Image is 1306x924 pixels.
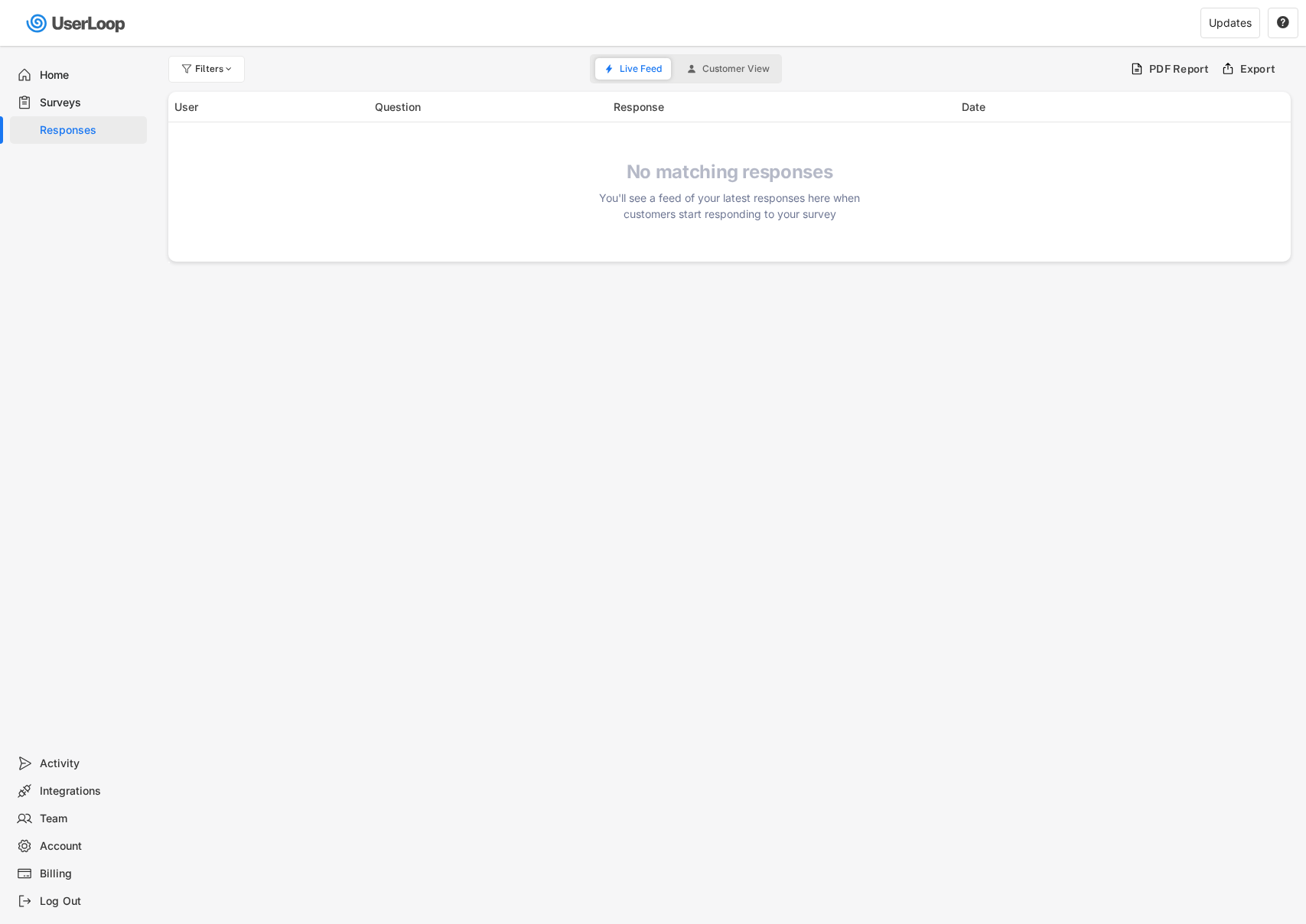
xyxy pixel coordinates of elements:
[195,64,235,73] div: Filters
[614,99,953,115] div: Response
[962,99,1285,115] div: Date
[174,99,366,115] div: User
[1209,18,1252,28] div: Updates
[40,867,141,881] div: Billing
[40,812,141,826] div: Team
[40,123,141,138] div: Responses
[40,784,141,799] div: Integrations
[702,64,770,73] span: Customer View
[1276,16,1290,30] button: 
[40,839,141,854] div: Account
[592,161,868,184] h4: No matching responses
[40,68,141,83] div: Home
[40,96,141,110] div: Surveys
[595,58,671,80] button: Live Feed
[1240,62,1276,76] div: Export
[40,894,141,909] div: Log Out
[678,58,779,80] button: Customer View
[40,756,141,771] div: Activity
[620,64,662,73] span: Live Feed
[1149,62,1210,76] div: PDF Report
[375,99,604,115] div: Question
[23,8,131,39] img: userloop-logo-01.svg
[592,190,868,222] div: You'll see a feed of your latest responses here when customers start responding to your survey
[1277,15,1289,29] text: 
